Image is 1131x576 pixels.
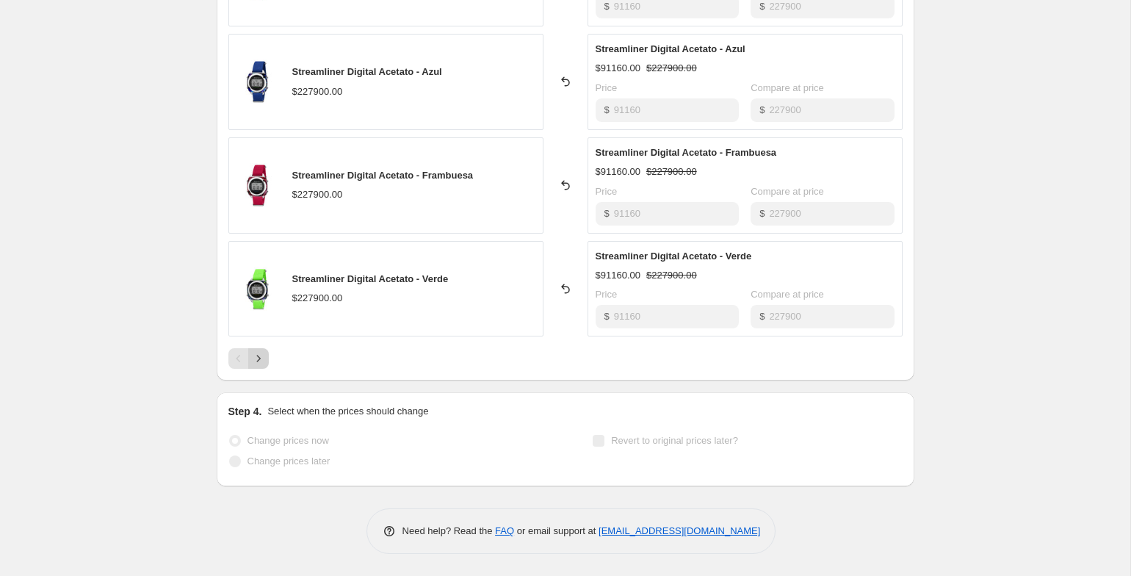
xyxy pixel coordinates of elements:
span: Streamliner Digital Acetato - Azul [596,43,745,54]
span: $ [604,311,610,322]
div: $227900.00 [292,84,343,99]
span: $ [604,1,610,12]
span: Change prices now [247,435,329,446]
button: Next [248,348,269,369]
div: $91160.00 [596,268,640,283]
span: Compare at price [751,82,824,93]
img: Streamliner-Digital-221337.SA_.SR_.41.NF-web_80x.jpg [236,163,281,207]
span: Price [596,186,618,197]
span: Streamliner Digital Acetato - Azul [292,66,442,77]
strike: $227900.00 [646,268,697,283]
div: $91160.00 [596,61,640,76]
div: $91160.00 [596,165,640,179]
strike: $227900.00 [646,61,697,76]
span: $ [759,1,765,12]
span: Compare at price [751,289,824,300]
span: $ [759,311,765,322]
span: Revert to original prices later? [611,435,738,446]
strike: $227900.00 [646,165,697,179]
span: $ [604,104,610,115]
span: Compare at price [751,186,824,197]
img: Streamliner-Digital-221337.SA_.SG_.40.NGG-web_80x.jpg [236,267,281,311]
a: [EMAIL_ADDRESS][DOMAIN_NAME] [599,525,760,536]
span: $ [604,208,610,219]
span: $ [759,104,765,115]
span: Streamliner Digital Acetato - Verde [596,251,752,262]
span: Streamliner Digital Acetato - Frambuesa [596,147,777,158]
div: $227900.00 [292,187,343,202]
a: FAQ [495,525,514,536]
img: Streamliner-Digital-221337.SA_.SB_.42.NEB-web_80x.jpg [236,60,281,104]
span: Price [596,82,618,93]
nav: Pagination [228,348,269,369]
span: Streamliner Digital Acetato - Verde [292,273,449,284]
h2: Step 4. [228,404,262,419]
div: $227900.00 [292,291,343,306]
p: Select when the prices should change [267,404,428,419]
span: or email support at [514,525,599,536]
span: Price [596,289,618,300]
span: Change prices later [247,456,330,467]
span: $ [759,208,765,219]
span: Need help? Read the [402,525,496,536]
span: Streamliner Digital Acetato - Frambuesa [292,170,474,181]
